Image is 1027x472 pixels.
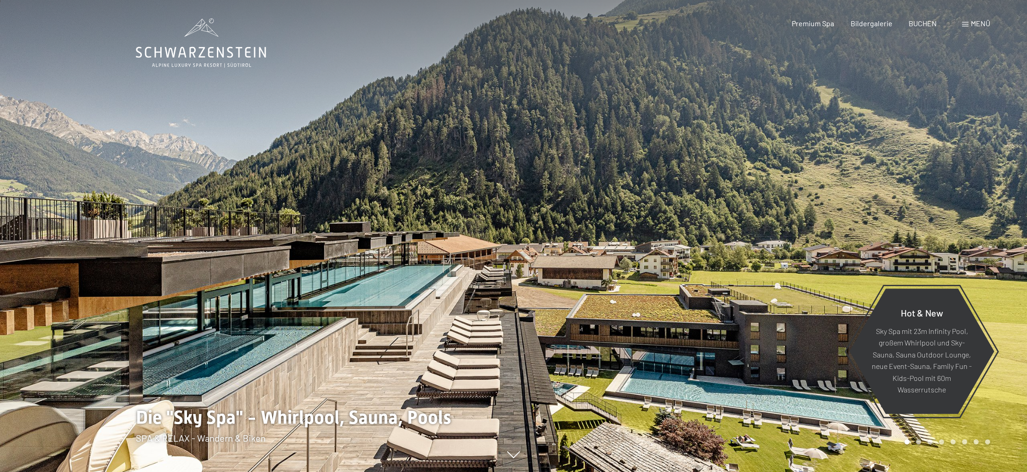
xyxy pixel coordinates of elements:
[916,439,921,444] div: Carousel Page 2
[951,439,956,444] div: Carousel Page 5
[962,439,967,444] div: Carousel Page 6
[792,19,834,28] a: Premium Spa
[974,439,979,444] div: Carousel Page 7
[985,439,990,444] div: Carousel Page 8
[904,439,910,444] div: Carousel Page 1 (Current Slide)
[849,288,995,414] a: Hot & New Sky Spa mit 23m Infinity Pool, großem Whirlpool und Sky-Sauna, Sauna Outdoor Lounge, ne...
[851,19,893,28] a: Bildergalerie
[901,307,943,318] span: Hot & New
[971,19,990,28] span: Menü
[901,439,990,444] div: Carousel Pagination
[939,439,944,444] div: Carousel Page 4
[909,19,937,28] a: BUCHEN
[872,325,972,396] p: Sky Spa mit 23m Infinity Pool, großem Whirlpool und Sky-Sauna, Sauna Outdoor Lounge, neue Event-S...
[928,439,933,444] div: Carousel Page 3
